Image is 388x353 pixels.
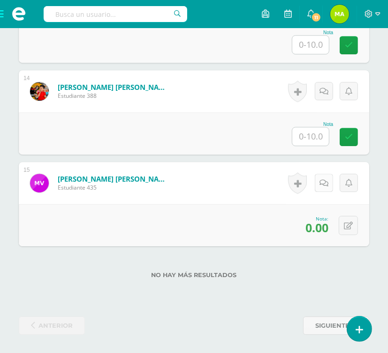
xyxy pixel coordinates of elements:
[30,174,49,192] img: cbca82e8c862d513d0f961e5d607bf75.png
[330,5,349,23] img: c80006607dc2b58b34ed7896bdb0d8b1.png
[58,82,170,92] a: [PERSON_NAME] [PERSON_NAME]
[38,317,73,334] span: anterior
[315,317,350,334] span: siguiente
[292,122,333,127] div: Nota
[292,30,333,35] div: Nota
[19,272,369,279] label: No hay más resultados
[44,6,187,22] input: Busca un usuario...
[30,82,49,101] img: 40377e486d6b6aebadd7039f6302c6c4.png
[292,36,329,54] input: 0-10.0
[305,220,328,235] span: 0.00
[292,127,329,146] input: 0-10.0
[58,92,170,100] span: Estudiante 388
[311,12,321,22] span: 11
[303,316,369,335] a: siguiente
[58,184,170,191] span: Estudiante 435
[305,215,328,222] div: Nota:
[58,174,170,184] a: [PERSON_NAME] [PERSON_NAME]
